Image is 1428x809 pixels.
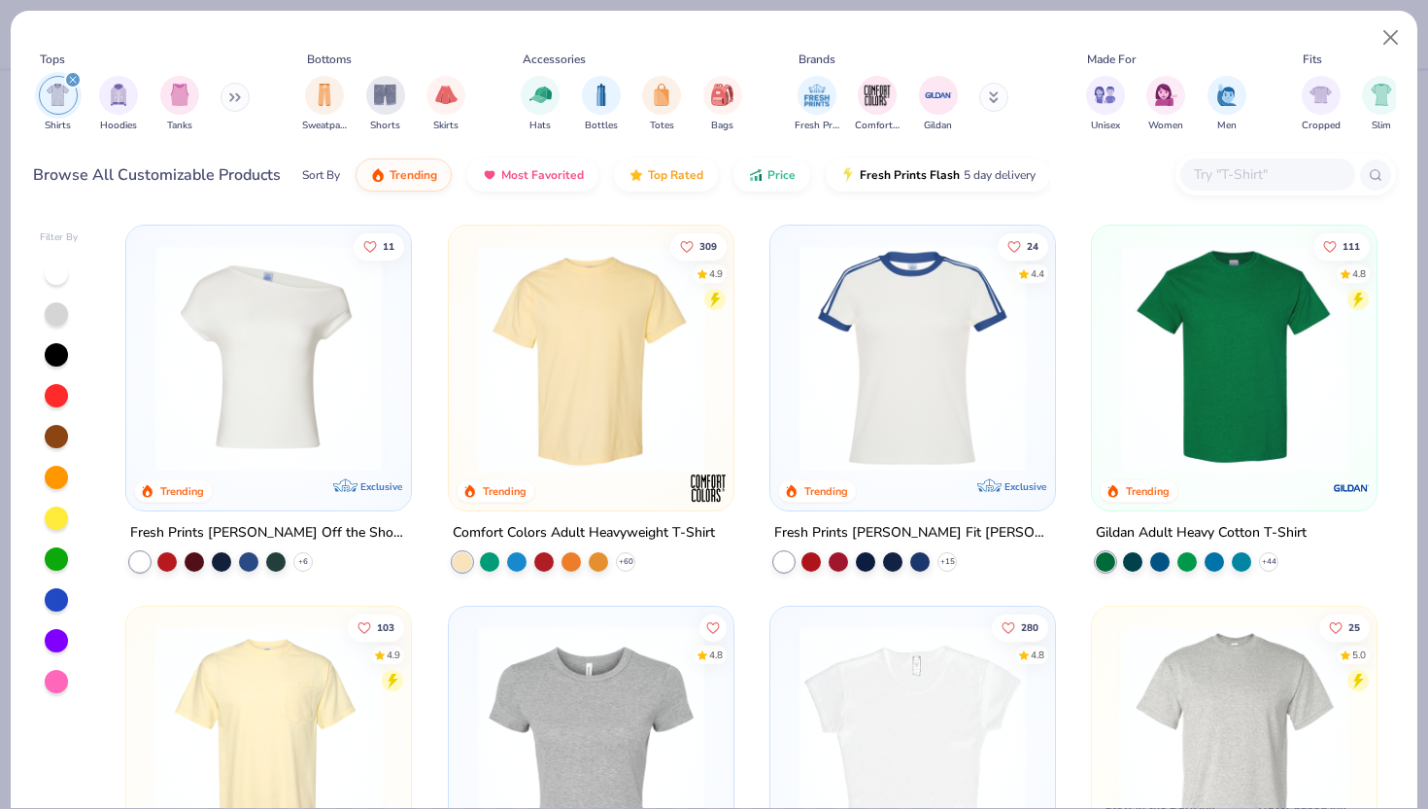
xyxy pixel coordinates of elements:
[642,76,681,133] div: filter for Totes
[108,84,129,106] img: Hoodies Image
[855,119,900,133] span: Comfort Colors
[708,266,722,281] div: 4.9
[390,167,437,183] span: Trending
[795,119,839,133] span: Fresh Prints
[689,469,728,508] img: Comfort Colors logo
[1021,623,1038,633] span: 280
[1371,84,1392,106] img: Slim Image
[790,245,1036,472] img: e5540c4d-e74a-4e58-9a52-192fe86bec9f
[1207,76,1246,133] button: filter button
[354,232,404,260] button: Like
[529,84,552,106] img: Hats Image
[1302,76,1341,133] div: filter for Cropped
[650,119,674,133] span: Totes
[33,163,281,187] div: Browse All Customizable Products
[521,76,560,133] button: filter button
[160,76,199,133] button: filter button
[1031,649,1044,663] div: 4.8
[840,167,856,183] img: flash.gif
[1207,76,1246,133] div: filter for Men
[855,76,900,133] button: filter button
[585,119,618,133] span: Bottles
[591,84,612,106] img: Bottles Image
[302,166,340,184] div: Sort By
[642,76,681,133] button: filter button
[618,556,632,568] span: + 60
[1096,521,1307,545] div: Gildan Adult Heavy Cotton T-Shirt
[1094,84,1116,106] img: Unisex Image
[467,158,598,192] button: Most Favorited
[1086,76,1125,133] div: filter for Unisex
[40,51,65,68] div: Tops
[130,521,407,545] div: Fresh Prints [PERSON_NAME] Off the Shoulder Top
[40,230,79,245] div: Filter By
[1217,119,1237,133] span: Men
[919,76,958,133] button: filter button
[1086,76,1125,133] button: filter button
[698,615,726,642] button: Like
[453,521,715,545] div: Comfort Colors Adult Heavyweight T-Shirt
[924,119,952,133] span: Gildan
[501,167,584,183] span: Most Favorited
[1362,76,1401,133] div: filter for Slim
[426,76,465,133] button: filter button
[307,51,352,68] div: Bottoms
[482,167,497,183] img: most_fav.gif
[1146,76,1185,133] button: filter button
[1313,232,1370,260] button: Like
[1348,623,1360,633] span: 25
[361,480,403,493] span: Exclusive
[1262,556,1276,568] span: + 44
[964,164,1036,187] span: 5 day delivery
[998,232,1048,260] button: Like
[374,84,396,106] img: Shorts Image
[1373,19,1410,56] button: Close
[795,76,839,133] div: filter for Fresh Prints
[1216,84,1238,106] img: Men Image
[774,521,1051,545] div: Fresh Prints [PERSON_NAME] Fit [PERSON_NAME] Shirt with Stripes
[348,615,404,642] button: Like
[366,76,405,133] div: filter for Shorts
[370,167,386,183] img: trending.gif
[99,76,138,133] div: filter for Hoodies
[1352,266,1366,281] div: 4.8
[1146,76,1185,133] div: filter for Women
[648,167,703,183] span: Top Rated
[39,76,78,133] div: filter for Shirts
[468,245,714,472] img: 029b8af0-80e6-406f-9fdc-fdf898547912
[433,119,459,133] span: Skirts
[703,76,742,133] button: filter button
[733,158,810,192] button: Price
[860,167,960,183] span: Fresh Prints Flash
[45,119,71,133] span: Shirts
[314,84,335,106] img: Sweatpants Image
[146,245,391,472] img: a1c94bf0-cbc2-4c5c-96ec-cab3b8502a7f
[826,158,1050,192] button: Fresh Prints Flash5 day delivery
[992,615,1048,642] button: Like
[799,51,835,68] div: Brands
[529,119,551,133] span: Hats
[1111,245,1357,472] img: db319196-8705-402d-8b46-62aaa07ed94f
[302,119,347,133] span: Sweatpants
[708,649,722,663] div: 4.8
[1087,51,1136,68] div: Made For
[426,76,465,133] div: filter for Skirts
[523,51,586,68] div: Accessories
[1352,649,1366,663] div: 5.0
[370,119,400,133] span: Shorts
[1031,266,1044,281] div: 4.4
[1309,84,1332,106] img: Cropped Image
[100,119,137,133] span: Hoodies
[366,76,405,133] button: filter button
[924,81,953,110] img: Gildan Image
[39,76,78,133] button: filter button
[1319,615,1370,642] button: Like
[1343,241,1360,251] span: 111
[47,84,69,106] img: Shirts Image
[302,76,347,133] button: filter button
[160,76,199,133] div: filter for Tanks
[1372,119,1391,133] span: Slim
[167,119,192,133] span: Tanks
[1303,51,1322,68] div: Fits
[582,76,621,133] div: filter for Bottles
